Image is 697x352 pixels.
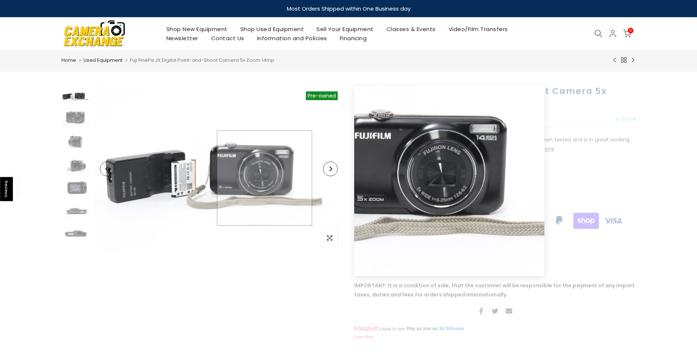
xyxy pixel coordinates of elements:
[160,24,234,34] a: Shop New Equipment
[61,132,91,152] img: Fuji FinePix JX Digital Point-and-Shoot Camera 5x Zoom 14mp Digital Cameras - Digital Point and S...
[83,57,123,64] a: Used Equipment
[383,265,404,273] span: In Stock
[573,212,600,230] img: shopify pay
[61,202,91,221] img: Fuji FinePix JX Digital Point-and-Shoot Camera 5x Zoom 14mp Digital Cameras - Digital Point and S...
[205,34,251,43] a: Contact Us
[354,195,484,204] a: More payment options
[407,325,438,332] span: Pay as low as
[354,335,374,339] a: Learn More
[492,307,498,315] a: Share on Twitter
[628,28,633,33] span: 0
[380,24,442,34] a: Classes & Events
[61,86,91,105] img: Fuji FinePix JX Digital Point-and-Shoot Camera 5x Zoom 14mp Digital Cameras - Digital Point and S...
[409,212,436,230] img: american express
[354,238,394,245] a: Ask a Question
[234,24,310,34] a: Shop Used Equipment
[436,212,463,230] img: apple pay
[463,212,491,230] img: discover
[478,307,484,315] a: Share on Facebook
[364,253,387,262] span: 1SA95383
[323,162,338,176] button: Next
[354,135,636,154] p: This is a Fuji FinePix JX Digital Point-and-Shoot Camera.This camera has been tested and is in gr...
[310,24,380,34] a: Sell Your Equipment
[379,326,405,332] span: Lease to own
[354,86,636,107] h1: Fuji FinePix JX Digital Point-and-Shoot Camera 5x Zoom 14mp
[160,34,205,43] a: Newsletter
[545,212,573,230] img: paypal
[61,109,91,128] img: Fuji FinePix JX Digital Point-and-Shoot Camera 5x Zoom 14mp Digital Cameras - Digital Point and S...
[333,34,373,43] a: Financing
[526,145,554,152] button: Read more
[439,325,464,332] a: $4.04/week
[600,212,627,230] img: visa
[287,5,411,12] strong: Most Orders Shipped within One Business day
[100,162,115,176] button: Previous
[354,265,636,274] div: Availability :
[94,86,343,251] img: Fuji FinePix JX Digital Point-and-Shoot Camera 5x Zoom 14mp Digital Cameras - Digital Point and S...
[381,212,409,230] img: amazon payments
[442,24,514,34] a: Video/Film Transfers
[61,57,76,64] a: Home
[61,225,91,244] img: Fuji FinePix JX Digital Point-and-Shoot Camera 5x Zoom 14mp Digital Cameras - Digital Point and S...
[491,212,518,230] img: google pay
[130,57,274,64] span: Fuji FinePix JX Digital Point-and-Shoot Camera 5x Zoom 14mp
[518,212,545,230] img: master
[61,178,91,198] img: Fuji FinePix JX Digital Point-and-Shoot Camera 5x Zoom 14mp Digital Cameras - Digital Point and S...
[354,282,635,298] strong: IMPORTANT: It is a condition of sale, that the customer will be responsible for the payment of an...
[616,115,636,122] span: In Stock
[402,161,465,175] button: Add to cart
[61,155,91,175] img: Fuji FinePix JX Digital Point-and-Shoot Camera 5x Zoom 14mp Digital Cameras - Digital Point and S...
[506,307,512,315] a: Share on Email
[420,166,456,171] span: Add to cart
[354,212,382,230] img: synchrony
[623,30,631,38] a: 0
[354,253,636,262] div: SKU:
[354,114,385,124] div: $99.99
[251,34,333,43] a: Information and Policies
